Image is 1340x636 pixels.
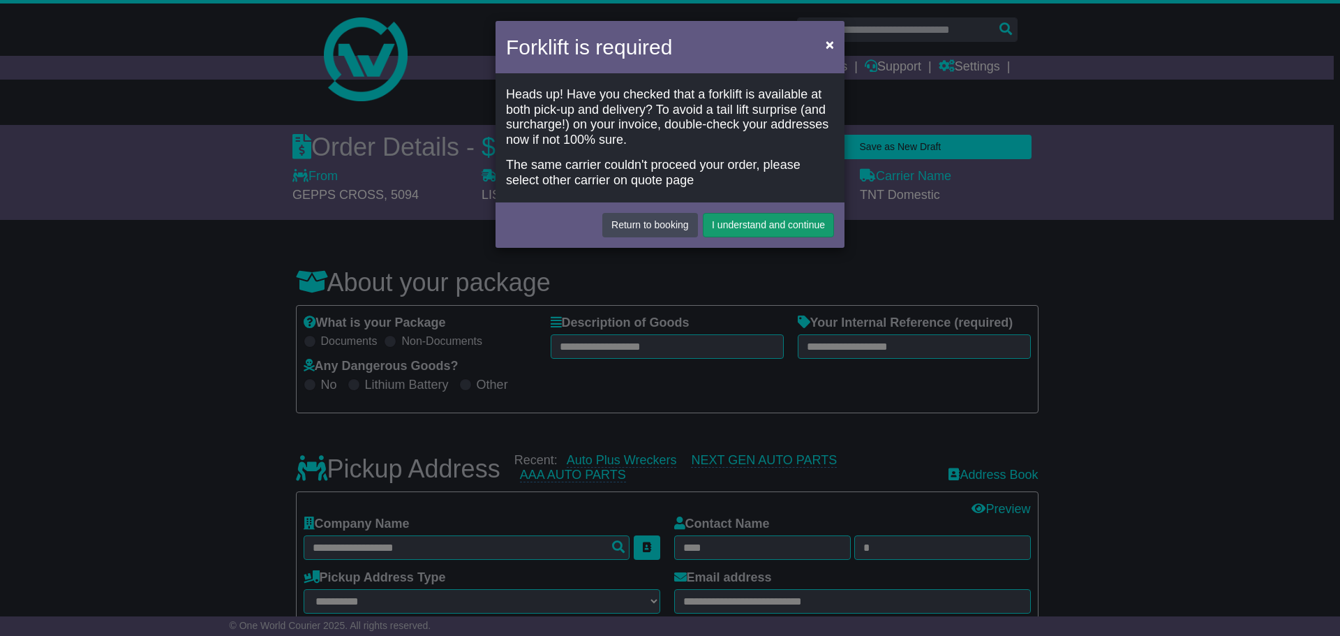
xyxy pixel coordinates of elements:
[826,36,834,52] span: ×
[602,213,698,237] button: Return to booking
[506,87,834,147] div: Heads up! Have you checked that a forklift is available at both pick-up and delivery? To avoid a ...
[819,30,841,59] button: Close
[703,213,834,237] button: I understand and continue
[506,31,672,63] h4: Forklift is required
[506,158,834,188] div: The same carrier couldn't proceed your order, please select other carrier on quote page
